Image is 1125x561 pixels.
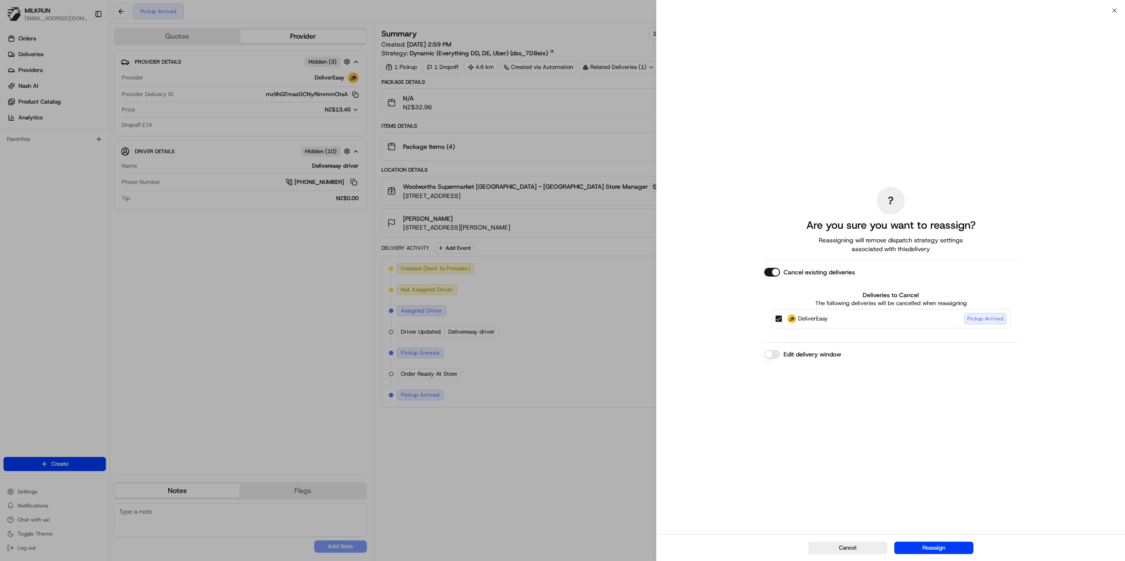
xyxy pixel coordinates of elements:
[806,236,975,253] span: Reassigning will remove dispatch strategy settings associated with this delivery
[771,291,1010,299] label: Deliveries to Cancel
[798,314,828,323] span: DeliverEasy
[806,218,976,232] h2: Are you sure you want to reassign?
[877,187,905,215] div: ?
[784,350,841,359] label: Edit delivery window
[808,542,887,554] button: Cancel
[894,542,973,554] button: Reassign
[787,314,796,323] img: DeliverEasy
[771,299,1010,307] p: The following deliveries will be cancelled when reassigning
[784,268,855,277] label: Cancel existing deliveries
